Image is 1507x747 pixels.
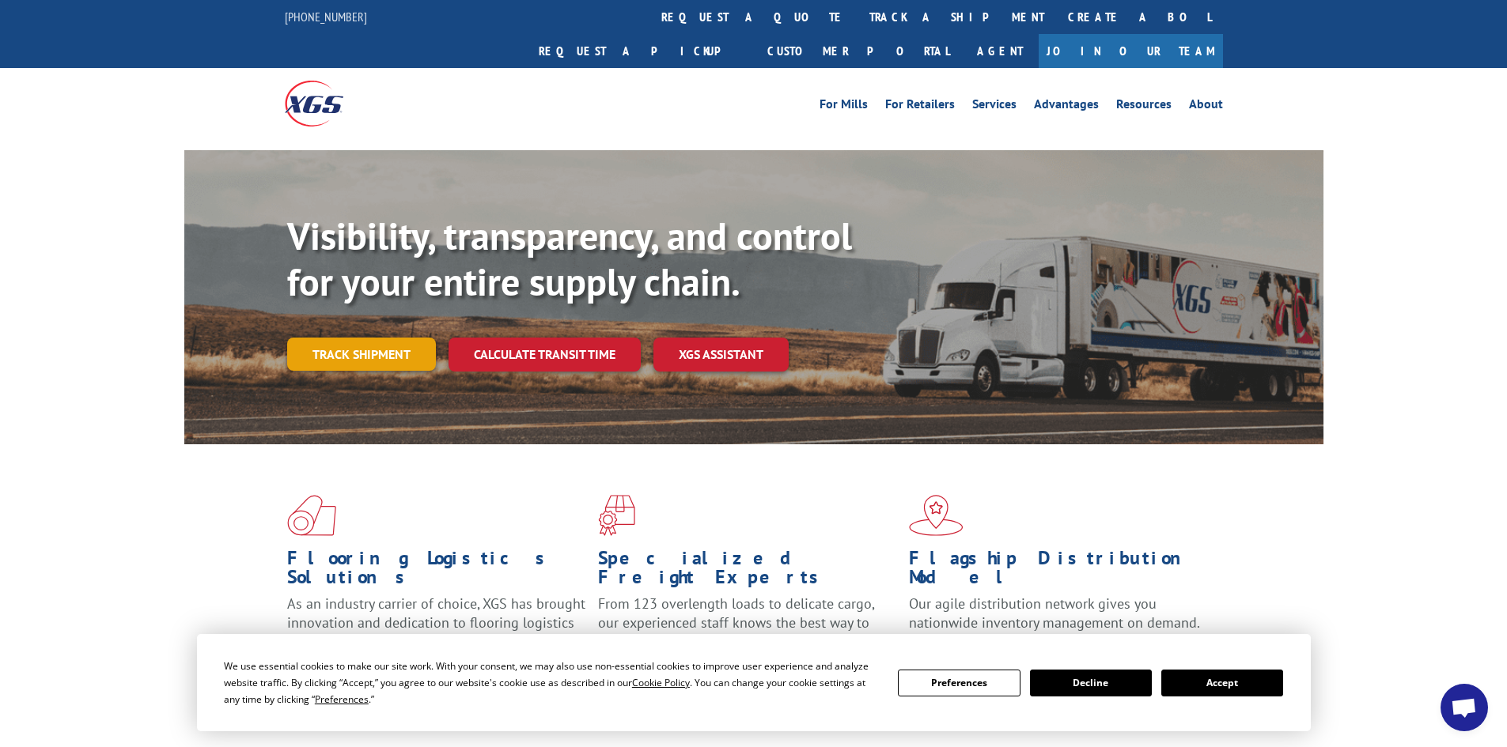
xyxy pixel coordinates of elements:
button: Preferences [898,670,1020,696]
b: Visibility, transparency, and control for your entire supply chain. [287,211,852,306]
a: Customer Portal [755,34,961,68]
span: As an industry carrier of choice, XGS has brought innovation and dedication to flooring logistics... [287,594,585,651]
div: We use essential cookies to make our site work. With your consent, we may also use non-essential ... [224,658,879,707]
div: Cookie Consent Prompt [197,634,1311,731]
img: xgs-icon-focused-on-flooring-red [598,495,635,536]
img: xgs-icon-flagship-distribution-model-red [909,495,964,536]
span: Cookie Policy [632,676,690,689]
span: Preferences [315,692,369,706]
img: xgs-icon-total-supply-chain-intelligence-red [287,495,336,536]
button: Accept [1161,670,1283,696]
a: Request a pickup [527,34,755,68]
a: For Retailers [885,98,955,115]
a: Agent [961,34,1039,68]
h1: Flagship Distribution Model [909,549,1208,594]
a: Advantages [1034,98,1099,115]
a: Join Our Team [1039,34,1223,68]
a: Services [972,98,1017,115]
a: [PHONE_NUMBER] [285,9,367,25]
a: Calculate transit time [449,338,641,372]
a: About [1189,98,1223,115]
p: From 123 overlength loads to delicate cargo, our experienced staff knows the best way to move you... [598,594,897,665]
a: For Mills [820,98,868,115]
a: Open chat [1441,684,1488,731]
a: Resources [1116,98,1172,115]
button: Decline [1030,670,1152,696]
span: Our agile distribution network gives you nationwide inventory management on demand. [909,594,1200,632]
a: Track shipment [287,338,436,371]
h1: Flooring Logistics Solutions [287,549,586,594]
a: XGS ASSISTANT [653,338,789,372]
h1: Specialized Freight Experts [598,549,897,594]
